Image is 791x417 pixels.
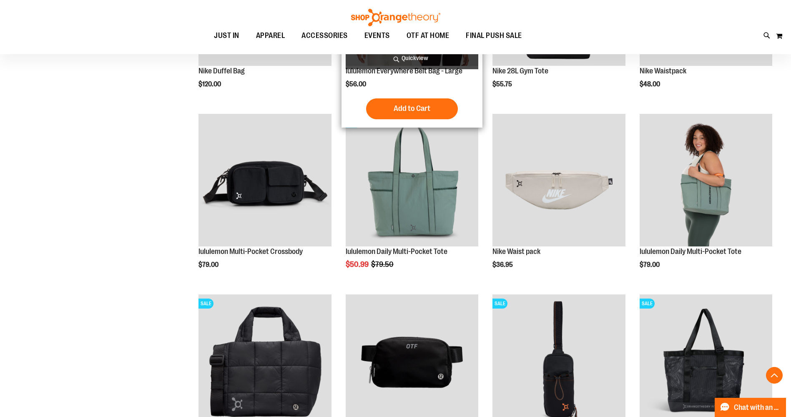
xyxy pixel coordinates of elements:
[346,260,370,269] span: $50.99
[492,247,540,256] a: Nike Waist pack
[640,67,686,75] a: Nike Waistpack
[256,26,285,45] span: APPAREL
[640,261,661,269] span: $79.00
[492,261,514,269] span: $36.95
[346,114,478,246] img: lululemon Daily Multi-Pocket Tote
[198,67,245,75] a: Nike Duffel Bag
[371,260,395,269] span: $79.50
[198,114,331,246] img: lululemon Multi-Pocket Crossbody
[407,26,449,45] span: OTF AT HOME
[492,299,507,309] span: SALE
[342,110,482,290] div: product
[198,247,303,256] a: lululemon Multi-Pocket Crossbody
[346,247,447,256] a: lululemon Daily Multi-Pocket Tote
[350,9,442,26] img: Shop Orangetheory
[640,80,661,88] span: $48.00
[214,26,239,45] span: JUST IN
[346,114,478,248] a: lululemon Daily Multi-Pocket ToteSALE
[198,261,220,269] span: $79.00
[640,299,655,309] span: SALE
[394,104,430,113] span: Add to Cart
[635,110,776,290] div: product
[301,26,348,45] span: ACCESSORIES
[734,404,781,412] span: Chat with an Expert
[198,299,213,309] span: SALE
[346,67,462,75] a: lululemon Everywhere Belt Bag - Large
[346,80,367,88] span: $56.00
[198,114,331,248] a: lululemon Multi-Pocket Crossbody
[492,67,548,75] a: Nike 28L Gym Tote
[488,110,629,290] div: product
[366,98,458,119] button: Add to Cart
[198,80,222,88] span: $120.00
[364,26,390,45] span: EVENTS
[640,247,741,256] a: lululemon Daily Multi-Pocket Tote
[766,367,783,384] button: Back To Top
[492,114,625,248] a: Main view of 2024 Convention Nike Waistpack
[640,114,772,246] img: Main view of 2024 Convention lululemon Daily Multi-Pocket Tote
[194,110,335,290] div: product
[466,26,522,45] span: FINAL PUSH SALE
[715,398,786,417] button: Chat with an Expert
[640,114,772,248] a: Main view of 2024 Convention lululemon Daily Multi-Pocket Tote
[492,114,625,246] img: Main view of 2024 Convention Nike Waistpack
[492,80,513,88] span: $55.75
[346,47,478,69] a: Quickview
